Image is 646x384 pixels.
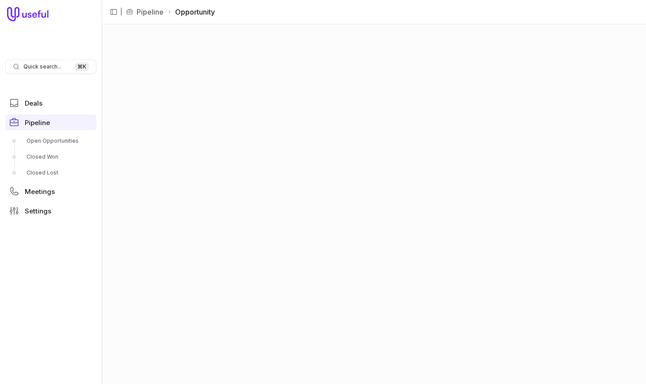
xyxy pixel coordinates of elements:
[137,7,164,17] a: Pipeline
[167,7,215,17] li: Opportunity
[120,7,122,17] span: |
[5,203,96,219] a: Settings
[23,63,61,70] span: Quick search...
[107,5,120,19] button: Collapse sidebar
[25,119,50,126] span: Pipeline
[25,188,55,195] span: Meetings
[5,183,96,199] a: Meetings
[5,114,96,130] a: Pipeline
[5,166,96,180] a: Closed Lost
[5,150,96,164] a: Closed Won
[25,208,51,214] span: Settings
[75,62,89,71] kbd: ⌘ K
[5,134,96,180] div: Pipeline submenu
[25,100,42,106] span: Deals
[5,95,96,111] a: Deals
[5,134,96,148] a: Open Opportunities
